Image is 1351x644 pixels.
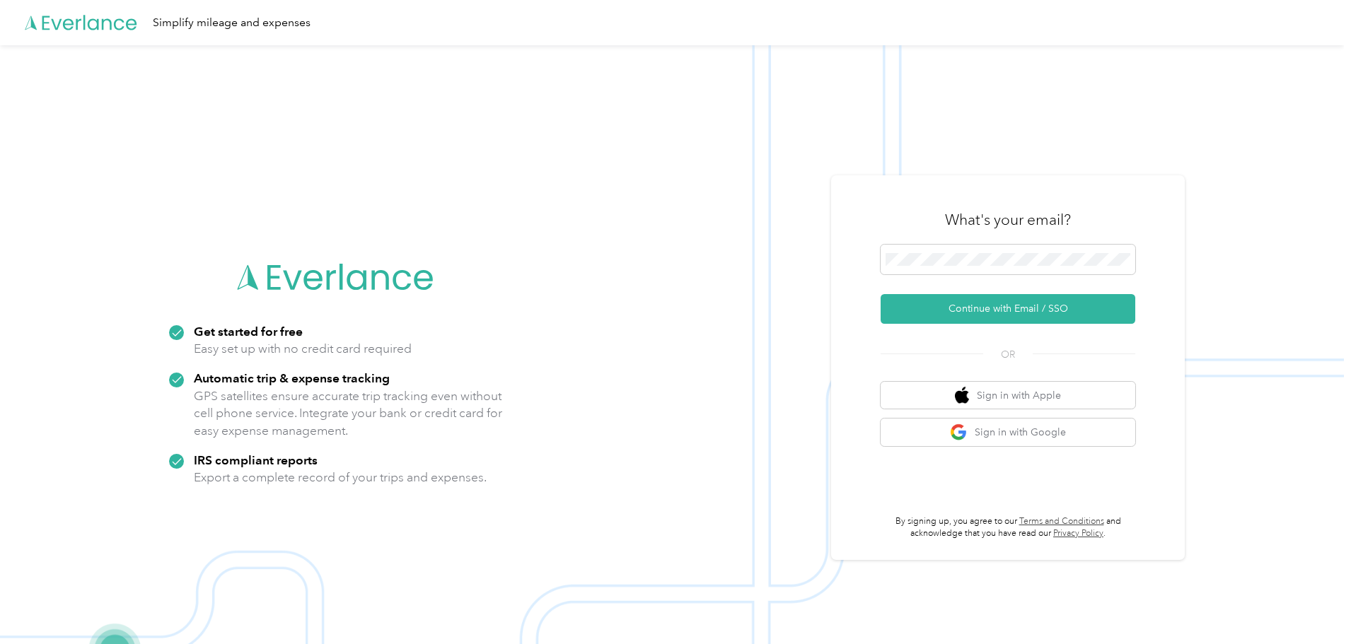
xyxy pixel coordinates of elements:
[194,469,487,486] p: Export a complete record of your trips and expenses.
[194,370,390,385] strong: Automatic trip & expense tracking
[881,515,1135,540] p: By signing up, you agree to our and acknowledge that you have read our .
[1053,528,1103,539] a: Privacy Policy
[983,347,1033,362] span: OR
[950,423,968,441] img: google logo
[881,418,1135,446] button: google logoSign in with Google
[945,210,1071,230] h3: What's your email?
[194,387,503,440] p: GPS satellites ensure accurate trip tracking even without cell phone service. Integrate your bank...
[881,294,1135,324] button: Continue with Email / SSO
[194,452,318,467] strong: IRS compliant reports
[881,382,1135,409] button: apple logoSign in with Apple
[194,340,412,358] p: Easy set up with no credit card required
[955,387,969,404] img: apple logo
[194,324,303,339] strong: Get started for free
[153,14,311,32] div: Simplify mileage and expenses
[1019,516,1104,527] a: Terms and Conditions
